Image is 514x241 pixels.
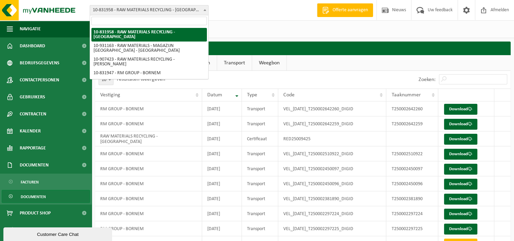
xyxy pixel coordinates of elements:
[20,123,41,140] span: Kalender
[278,206,386,221] td: VEL_[DATE]_T250002297224_DIGID
[95,101,202,116] td: RM GROUP - BORNEM
[242,116,279,131] td: Transport
[20,89,45,106] span: Gebruikers
[242,131,279,146] td: Certificaat
[386,191,438,206] td: T250002381890
[20,157,49,174] span: Documenten
[217,55,252,71] a: Transport
[278,146,386,161] td: VEL_[DATE]_T250002510922_DIGID
[278,116,386,131] td: VEL_[DATE]_T250002642259_DIGID
[90,5,208,15] span: 10-831958 - RAW MATERIALS RECYCLING - HOBOKEN
[202,116,242,131] td: [DATE]
[247,92,257,98] span: Type
[386,101,438,116] td: T250002642260
[202,191,242,206] td: [DATE]
[391,92,421,98] span: Taaknummer
[91,42,207,55] li: 10-931163 - RAW MATERIALS - MAGAZIJN [GEOGRAPHIC_DATA] - [GEOGRAPHIC_DATA]
[95,161,202,176] td: RM GROUP - BORNEM
[386,146,438,161] td: T250002510922
[242,161,279,176] td: Transport
[242,176,279,191] td: Transport
[202,206,242,221] td: [DATE]
[444,194,477,205] a: Download
[95,146,202,161] td: RM GROUP - BORNEM
[444,224,477,235] a: Download
[202,146,242,161] td: [DATE]
[95,42,511,55] h2: Documenten
[444,209,477,220] a: Download
[90,5,209,15] span: 10-831958 - RAW MATERIALS RECYCLING - HOBOKEN
[386,221,438,236] td: T250002297225
[20,205,51,222] span: Product Shop
[278,191,386,206] td: VEL_[DATE]_T250002381890_DIGID
[283,92,295,98] span: Code
[202,221,242,236] td: [DATE]
[91,69,207,78] li: 10-831947 - RM GROUP - BORNEM
[95,191,202,206] td: RM GROUP - BORNEM
[386,206,438,221] td: T250002297224
[95,116,202,131] td: RM GROUP - BORNEM
[95,206,202,221] td: RM GROUP - BORNEM
[242,221,279,236] td: Transport
[21,176,39,189] span: Facturen
[20,20,41,37] span: Navigatie
[3,226,113,241] iframe: chat widget
[207,92,222,98] span: Datum
[252,55,286,71] a: Weegbon
[419,77,436,82] label: Zoeken:
[202,131,242,146] td: [DATE]
[242,101,279,116] td: Transport
[202,101,242,116] td: [DATE]
[2,175,90,188] a: Facturen
[99,75,113,85] span: 10
[278,176,386,191] td: VEL_[DATE]_T250002450096_DIGID
[242,206,279,221] td: Transport
[444,164,477,175] a: Download
[278,221,386,236] td: VEL_[DATE]_T250002297225_DIGID
[20,140,46,157] span: Rapportage
[20,106,46,123] span: Contracten
[20,54,59,71] span: Bedrijfsgegevens
[202,161,242,176] td: [DATE]
[386,161,438,176] td: T250002450097
[20,222,75,239] span: Acceptatievoorwaarden
[95,221,202,236] td: RM GROUP - BORNEM
[2,190,90,203] a: Documenten
[317,3,373,17] a: Offerte aanvragen
[444,179,477,190] a: Download
[278,161,386,176] td: VEL_[DATE]_T250002450097_DIGID
[91,55,207,69] li: 10-907423 - RAW MATERIALS RECYCLING - [PERSON_NAME]
[386,176,438,191] td: T250002450096
[95,131,202,146] td: RAW MATERIALS RECYCLING - [GEOGRAPHIC_DATA]
[95,176,202,191] td: RM GROUP - BORNEM
[21,190,46,203] span: Documenten
[444,149,477,160] a: Download
[91,28,207,42] li: 10-831958 - RAW MATERIALS RECYCLING - [GEOGRAPHIC_DATA]
[20,71,59,89] span: Contactpersonen
[444,119,477,130] a: Download
[242,146,279,161] td: Transport
[444,134,477,145] a: Download
[331,7,370,14] span: Offerte aanvragen
[242,191,279,206] td: Transport
[386,116,438,131] td: T250002642259
[202,176,242,191] td: [DATE]
[20,37,45,54] span: Dashboard
[444,104,477,115] a: Download
[99,75,113,85] span: 10
[278,101,386,116] td: VEL_[DATE]_T250002642260_DIGID
[100,92,120,98] span: Vestiging
[117,77,165,82] label: resultaten weergeven
[278,131,386,146] td: RED25009425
